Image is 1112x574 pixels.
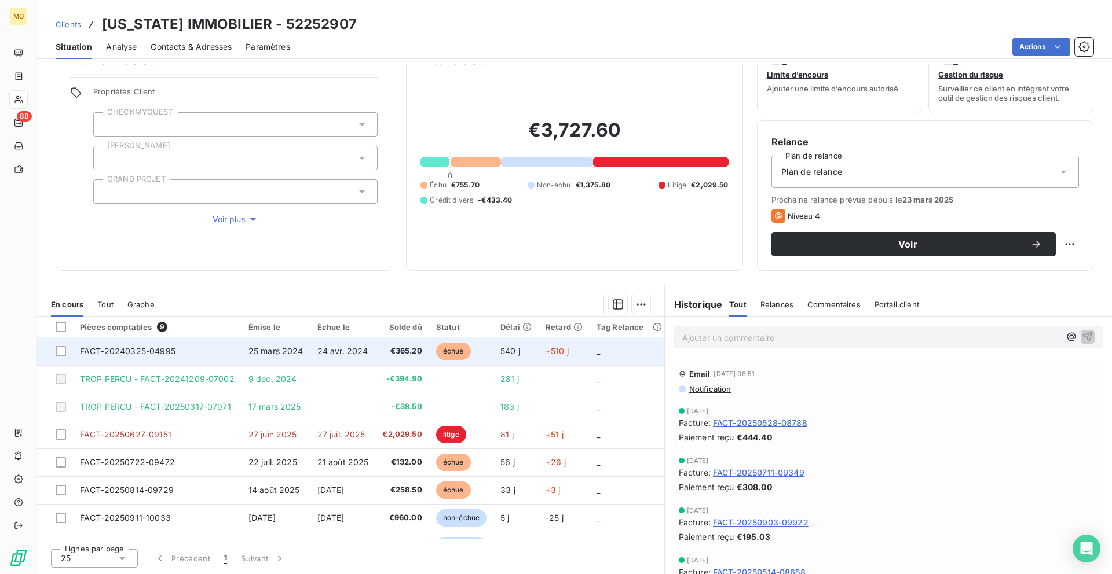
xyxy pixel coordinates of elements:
button: Actions [1012,38,1070,56]
span: €755.70 [451,180,480,190]
span: 540 j [500,346,520,356]
span: _ [597,429,600,439]
span: Notification [688,384,731,393]
span: FACT-20250722-09472 [80,457,175,467]
span: €2,029.50 [691,180,728,190]
span: FACT-20250711-09349 [713,466,804,479]
span: 281 j [500,374,519,384]
span: -€394.90 [382,373,422,385]
span: -€38.50 [382,401,422,413]
span: échue [436,343,471,360]
span: 17 mars 2025 [248,402,301,411]
span: 33 j [500,485,515,495]
span: Paiement reçu [679,481,734,493]
span: €1,375.80 [576,180,610,190]
span: Voir plus [213,214,259,225]
span: Email [689,369,711,378]
button: Précédent [147,546,217,571]
span: 5 j [500,513,509,523]
h6: Historique [665,297,723,311]
span: [DATE] [317,513,345,523]
span: Surveiller ce client en intégrant votre outil de gestion des risques client. [938,84,1084,102]
span: Non-échu [537,180,570,190]
span: [DATE] [687,557,709,564]
span: 14 août 2025 [248,485,300,495]
span: €960.00 [382,512,422,524]
span: non-échue [436,509,487,527]
button: Voir [771,232,1056,256]
button: Voir plus [93,213,378,226]
span: Voir [785,240,1030,249]
span: _ [597,457,600,467]
span: Contacts & Adresses [151,41,232,53]
span: 27 juin 2025 [248,429,297,439]
div: Échue le [317,322,369,332]
span: FACT-20250903-09922 [713,516,809,528]
div: Émise le [248,322,303,332]
span: _ [597,513,600,523]
span: 56 j [500,457,515,467]
span: Situation [56,41,92,53]
div: Retard [546,322,583,332]
span: Plan de relance [781,166,842,178]
h3: [US_STATE] IMMOBILIER - 52252907 [102,14,357,35]
span: Analyse [106,41,137,53]
span: €308.00 [737,481,772,493]
span: €132.00 [382,457,422,468]
span: 24 avr. 2024 [317,346,368,356]
span: TROP PERCU - FACT-20250317-07971 [80,402,231,411]
input: Ajouter une valeur [103,119,112,130]
span: Facture : [679,516,711,528]
span: Commentaires [807,300,861,309]
span: _ [597,402,600,411]
span: €195.03 [737,531,770,543]
span: FACT-20250814-09729 [80,485,174,495]
div: Délai [500,322,532,332]
span: échue [436,454,471,471]
span: Graphe [127,300,155,309]
span: 88 [17,111,32,122]
span: Niveau 4 [788,211,820,220]
span: FACT-20250528-08788 [713,417,807,429]
div: Statut [436,322,487,332]
span: [DATE] [687,407,709,414]
input: Ajouter une valeur [103,186,112,197]
span: €444.40 [737,431,772,443]
span: 25 mars 2024 [248,346,303,356]
span: Limite d’encours [767,70,828,79]
span: 25 [61,553,71,564]
span: €2,029.50 [382,429,422,440]
span: 0 [448,171,452,180]
a: Clients [56,19,81,30]
span: _ [597,485,600,495]
input: Ajouter une valeur [103,153,112,163]
div: Solde dû [382,322,422,332]
div: Open Intercom Messenger [1073,535,1100,562]
span: +510 j [546,346,569,356]
span: 81 j [500,429,514,439]
span: TROP PERCU - FACT-20241209-07002 [80,374,235,384]
span: Paramètres [246,41,290,53]
span: Échu [430,180,447,190]
span: €258.50 [382,484,422,496]
div: Pièces comptables [80,322,235,332]
span: -25 j [546,513,564,523]
span: échue [436,481,471,499]
span: [DATE] [687,507,709,514]
span: En cours [51,300,83,309]
span: Tout [729,300,747,309]
span: litige [436,426,466,443]
span: Propriétés Client [93,87,378,103]
span: Clients [56,20,81,29]
span: FACT-20250911-10033 [80,513,171,523]
span: Ajouter une limite d’encours autorisé [767,84,898,93]
span: Prochaine relance prévue depuis le [771,195,1079,204]
h6: Relance [771,135,1079,149]
span: Litige [668,180,686,190]
span: [DATE] [317,485,345,495]
span: 183 j [500,402,519,411]
div: MO [9,7,28,25]
span: non-échue [436,537,487,554]
span: [DATE] [687,457,709,464]
span: 9 déc. 2024 [248,374,297,384]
